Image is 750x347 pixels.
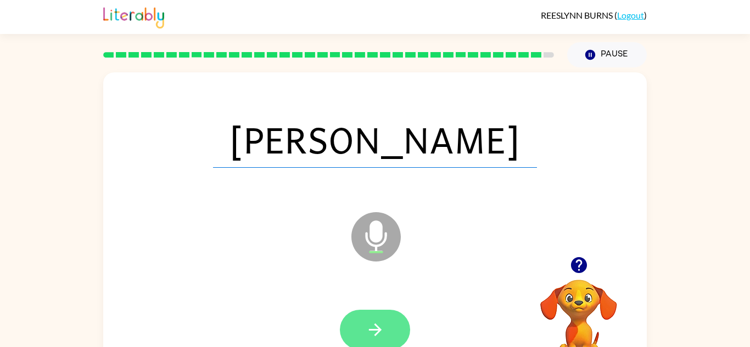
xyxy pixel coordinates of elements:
button: Pause [567,42,647,67]
span: [PERSON_NAME] [213,111,537,168]
span: REESLYNN BURNS [541,10,614,20]
div: ( ) [541,10,647,20]
img: Literably [103,4,164,29]
a: Logout [617,10,644,20]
